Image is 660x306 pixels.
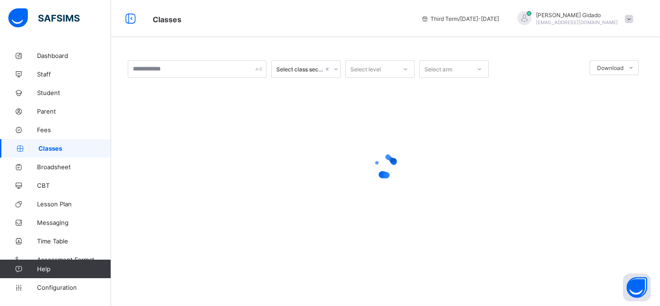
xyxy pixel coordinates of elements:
span: session/term information [421,15,499,22]
span: Parent [37,108,111,115]
span: Time Table [37,237,111,245]
div: Select class section [276,66,324,73]
span: Staff [37,70,111,78]
span: Dashboard [37,52,111,59]
span: Classes [153,15,181,24]
span: Download [597,64,623,71]
span: Configuration [37,284,111,291]
button: Open asap [623,274,651,301]
span: Assessment Format [37,256,111,263]
span: Help [37,265,111,273]
span: CBT [37,182,111,189]
span: Classes [38,145,111,152]
div: MohammedGidado [508,11,638,26]
span: Messaging [37,219,111,226]
span: Lesson Plan [37,200,111,208]
span: Fees [37,126,111,134]
div: Select level [350,60,381,78]
span: Broadsheet [37,163,111,171]
span: [PERSON_NAME] Gidado [536,12,618,19]
img: safsims [8,8,80,28]
span: [EMAIL_ADDRESS][DOMAIN_NAME] [536,19,618,25]
div: Select arm [424,60,452,78]
span: Student [37,89,111,96]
